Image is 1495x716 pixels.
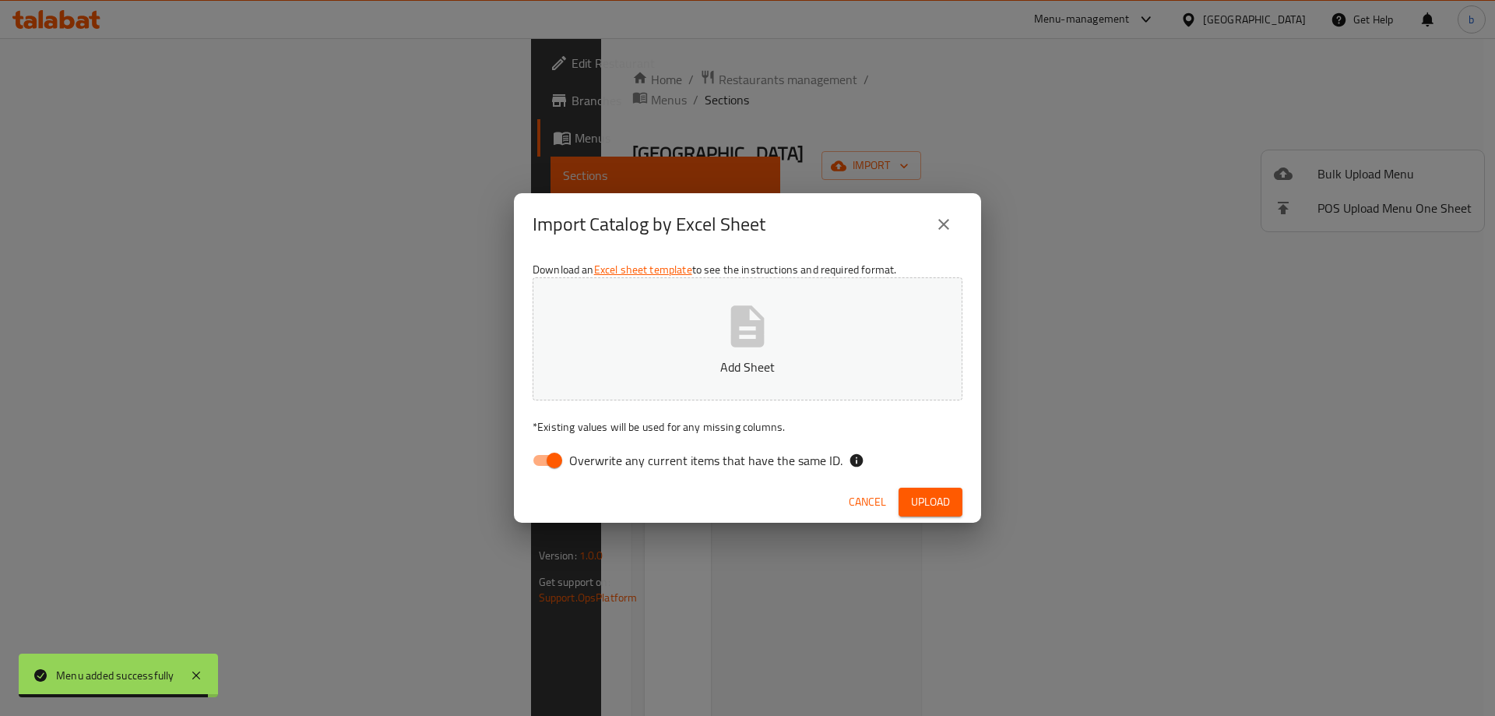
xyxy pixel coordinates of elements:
[533,419,962,435] p: Existing values will be used for any missing columns.
[911,492,950,512] span: Upload
[849,453,864,468] svg: If the overwrite option isn't selected, then the items that match an existing ID will be ignored ...
[594,259,692,280] a: Excel sheet template
[842,488,892,517] button: Cancel
[56,667,174,684] div: Menu added successfully
[899,488,962,517] button: Upload
[533,277,962,400] button: Add Sheet
[514,256,981,481] div: Download an to see the instructions and required format.
[533,212,765,237] h2: Import Catalog by Excel Sheet
[557,358,938,376] p: Add Sheet
[569,451,842,470] span: Overwrite any current items that have the same ID.
[925,206,962,243] button: close
[849,492,886,512] span: Cancel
